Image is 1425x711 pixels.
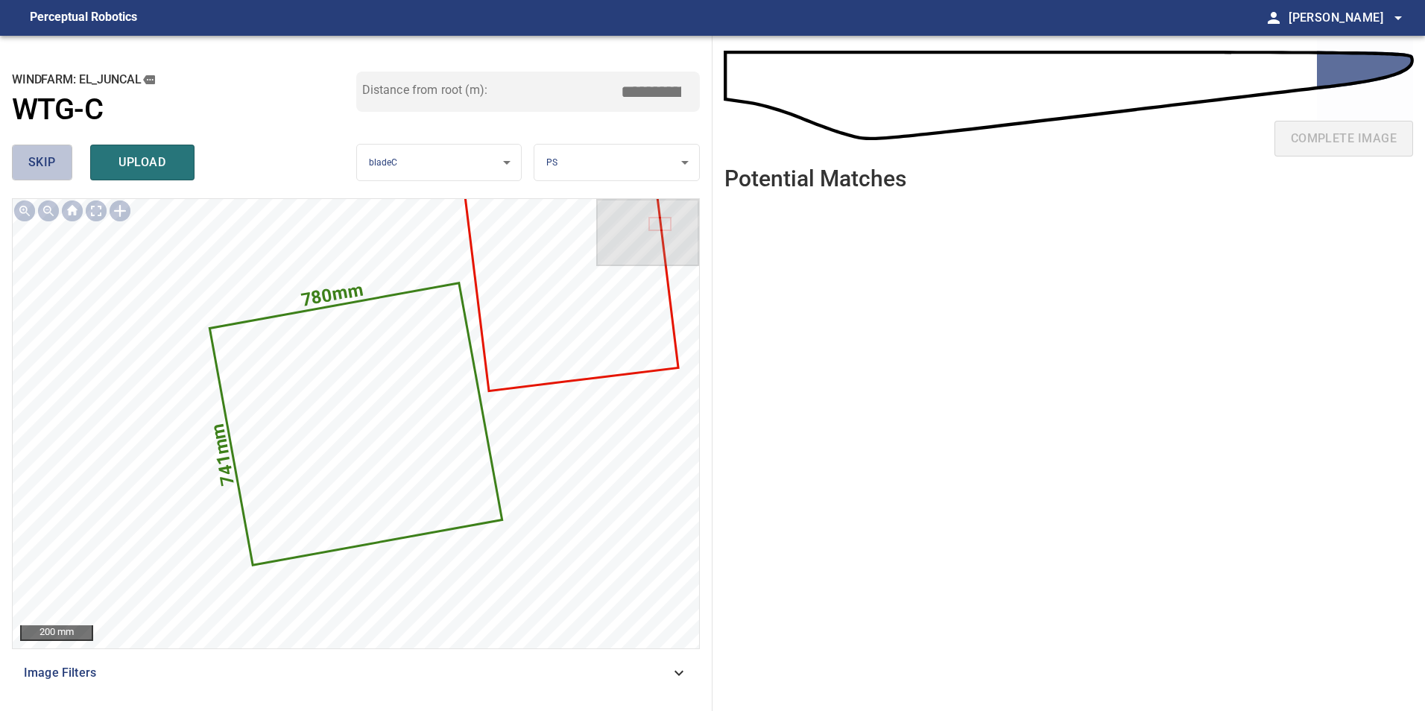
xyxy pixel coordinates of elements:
span: skip [28,152,56,173]
div: PS [534,144,699,182]
img: Toggle selection [108,199,132,223]
div: bladeC [357,144,522,182]
figcaption: Perceptual Robotics [30,6,137,30]
span: PS [546,157,557,168]
img: Zoom in [13,199,37,223]
h1: WTG-C [12,92,103,127]
img: Go home [60,199,84,223]
button: skip [12,145,72,180]
span: upload [107,152,178,173]
img: Zoom out [37,199,60,223]
a: WTG-C [12,92,356,127]
span: bladeC [369,157,398,168]
button: copy message details [141,72,157,88]
button: upload [90,145,195,180]
text: 780mm [299,279,364,312]
label: Distance from root (m): [362,84,487,96]
button: [PERSON_NAME] [1283,3,1407,33]
span: arrow_drop_down [1389,9,1407,27]
span: [PERSON_NAME] [1289,7,1407,28]
div: Image Filters [12,655,700,691]
span: person [1265,9,1283,27]
h2: windfarm: El_Juncal [12,72,356,88]
h2: Potential Matches [724,166,906,191]
span: Image Filters [24,664,670,682]
img: Toggle full page [84,199,108,223]
text: 741mm [206,422,238,487]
